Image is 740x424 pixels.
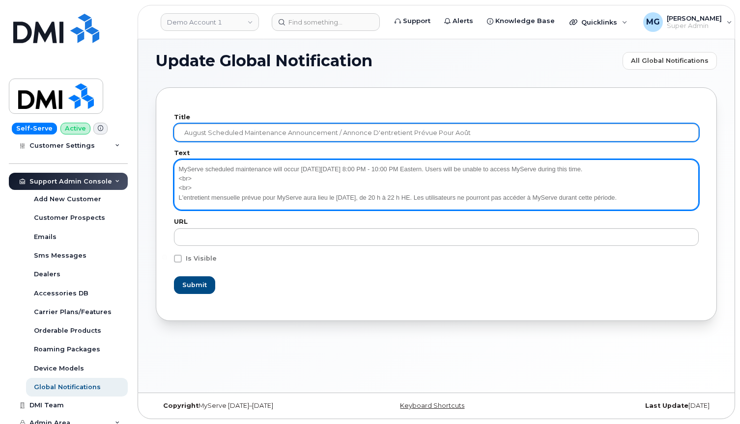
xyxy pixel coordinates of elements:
[400,402,464,409] a: Keyboard Shortcuts
[530,402,717,410] div: [DATE]
[631,56,709,65] span: All Global Notifications
[174,276,215,294] button: Submit
[162,255,167,260] input: Is Visible
[645,402,688,409] strong: Last Update
[174,150,699,157] label: Text
[623,52,717,70] button: All Global Notifications
[186,255,217,262] span: Is Visible
[156,402,343,410] div: MyServe [DATE]–[DATE]
[156,53,372,68] span: Update Global Notification
[174,114,699,121] label: Title
[174,219,699,225] label: URL
[163,402,199,409] strong: Copyright
[182,280,207,290] span: Submit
